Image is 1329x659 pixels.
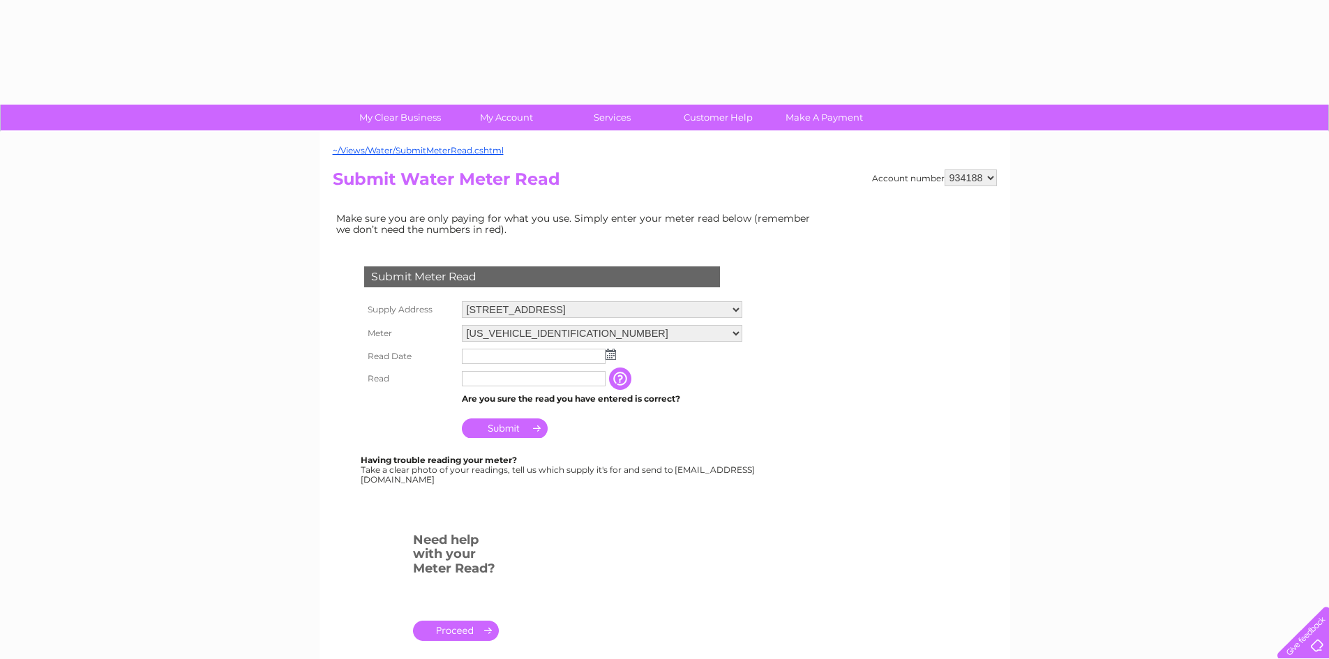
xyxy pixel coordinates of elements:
[413,530,499,583] h3: Need help with your Meter Read?
[343,105,458,130] a: My Clear Business
[361,321,458,345] th: Meter
[661,105,776,130] a: Customer Help
[333,169,997,196] h2: Submit Water Meter Read
[361,368,458,390] th: Read
[364,266,720,287] div: Submit Meter Read
[872,169,997,186] div: Account number
[333,145,504,156] a: ~/Views/Water/SubmitMeterRead.cshtml
[361,455,517,465] b: Having trouble reading your meter?
[606,349,616,360] img: ...
[458,390,746,408] td: Are you sure the read you have entered is correct?
[333,209,821,238] td: Make sure you are only paying for what you use. Simply enter your meter read below (remember we d...
[361,298,458,321] th: Supply Address
[361,345,458,368] th: Read Date
[413,621,499,641] a: .
[609,368,634,390] input: Information
[555,105,670,130] a: Services
[361,455,757,484] div: Take a clear photo of your readings, tell us which supply it's for and send to [EMAIL_ADDRESS][DO...
[767,105,882,130] a: Make A Payment
[462,418,548,438] input: Submit
[449,105,564,130] a: My Account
